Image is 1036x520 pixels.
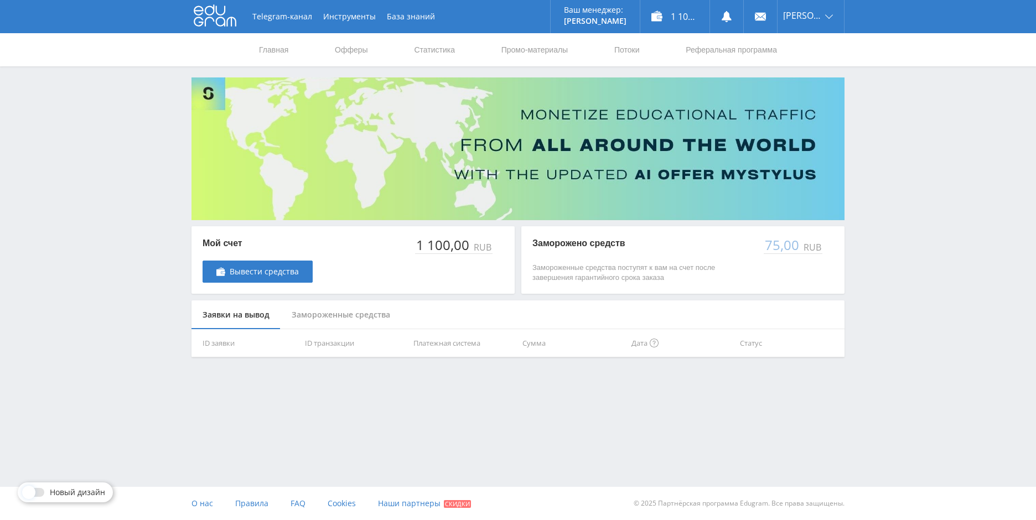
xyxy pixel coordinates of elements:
div: 1 100,00 [415,237,472,253]
p: Ваш менеджер: [564,6,626,14]
span: О нас [191,498,213,508]
p: [PERSON_NAME] [564,17,626,25]
th: ID транзакции [301,329,410,357]
th: Дата [627,329,736,357]
p: Мой счет [203,237,313,249]
div: © 2025 Партнёрская программа Edugram. Все права защищены. [524,487,845,520]
a: Статистика [413,33,456,66]
a: Вывести средства [203,261,313,283]
p: Замороженные средства поступят к вам на счет после завершения гарантийного срока заказа [532,263,753,283]
div: RUB [472,242,493,252]
a: Реферальная программа [685,33,778,66]
span: FAQ [291,498,305,508]
th: Статус [735,329,845,357]
div: 75,00 [764,237,801,253]
span: Правила [235,498,268,508]
span: Новый дизайн [50,488,105,497]
a: Наши партнеры Скидки [378,487,471,520]
span: Скидки [444,500,471,508]
div: Заявки на вывод [191,300,281,330]
p: Заморожено средств [532,237,753,249]
th: Сумма [518,329,627,357]
span: [PERSON_NAME] [783,11,822,20]
a: Правила [235,487,268,520]
span: Вывести средства [230,267,299,276]
a: Cookies [328,487,356,520]
div: Замороженные средства [281,300,401,330]
a: Промо-материалы [500,33,569,66]
a: Офферы [334,33,369,66]
a: О нас [191,487,213,520]
a: Главная [258,33,289,66]
span: Наши партнеры [378,498,441,508]
img: Banner [191,77,845,220]
th: ID заявки [191,329,301,357]
span: Cookies [328,498,356,508]
a: Потоки [613,33,641,66]
div: RUB [801,242,822,252]
a: FAQ [291,487,305,520]
th: Платежная система [409,329,518,357]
